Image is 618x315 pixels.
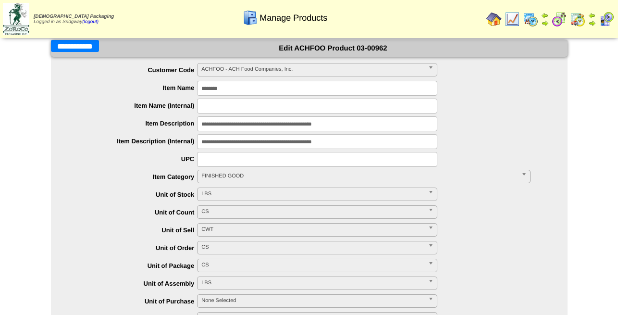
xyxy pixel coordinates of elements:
span: ACHFOO - ACH Food Companies, Inc. [201,63,424,75]
img: calendarprod.gif [523,12,538,27]
img: home.gif [486,12,502,27]
label: Item Category [70,173,198,180]
img: cabinet.gif [243,10,258,25]
img: line_graph.gif [505,12,520,27]
span: LBS [201,277,424,289]
a: (logout) [82,19,99,25]
span: None Selected [201,295,424,306]
span: Manage Products [260,13,327,23]
img: arrowright.gif [588,19,596,27]
label: Unit of Package [70,262,198,269]
span: Logged in as Sridgway [34,14,114,25]
img: calendarinout.gif [570,12,585,27]
img: arrowright.gif [541,19,549,27]
label: Unit of Sell [70,227,198,234]
img: calendarblend.gif [552,12,567,27]
span: CWT [201,224,424,235]
span: [DEMOGRAPHIC_DATA] Packaging [34,14,114,19]
img: calendarcustomer.gif [599,12,614,27]
label: Customer Code [70,66,198,74]
img: arrowleft.gif [541,12,549,19]
div: Edit ACHFOO Product 03-00962 [51,40,568,57]
span: LBS [201,188,424,200]
img: zoroco-logo-small.webp [3,3,29,35]
label: Unit of Stock [70,191,198,198]
label: Item Description (Internal) [70,138,198,145]
label: Unit of Order [70,244,198,252]
span: CS [201,206,424,217]
label: Item Name [70,84,198,91]
span: CS [201,241,424,253]
label: Item Name (Internal) [70,102,198,109]
label: Unit of Count [70,209,198,216]
label: Unit of Assembly [70,280,198,287]
span: FINISHED GOOD [201,170,517,182]
img: arrowleft.gif [588,12,596,19]
label: Item Description [70,120,198,127]
label: Unit of Purchase [70,298,198,305]
label: UPC [70,155,198,163]
span: CS [201,259,424,271]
